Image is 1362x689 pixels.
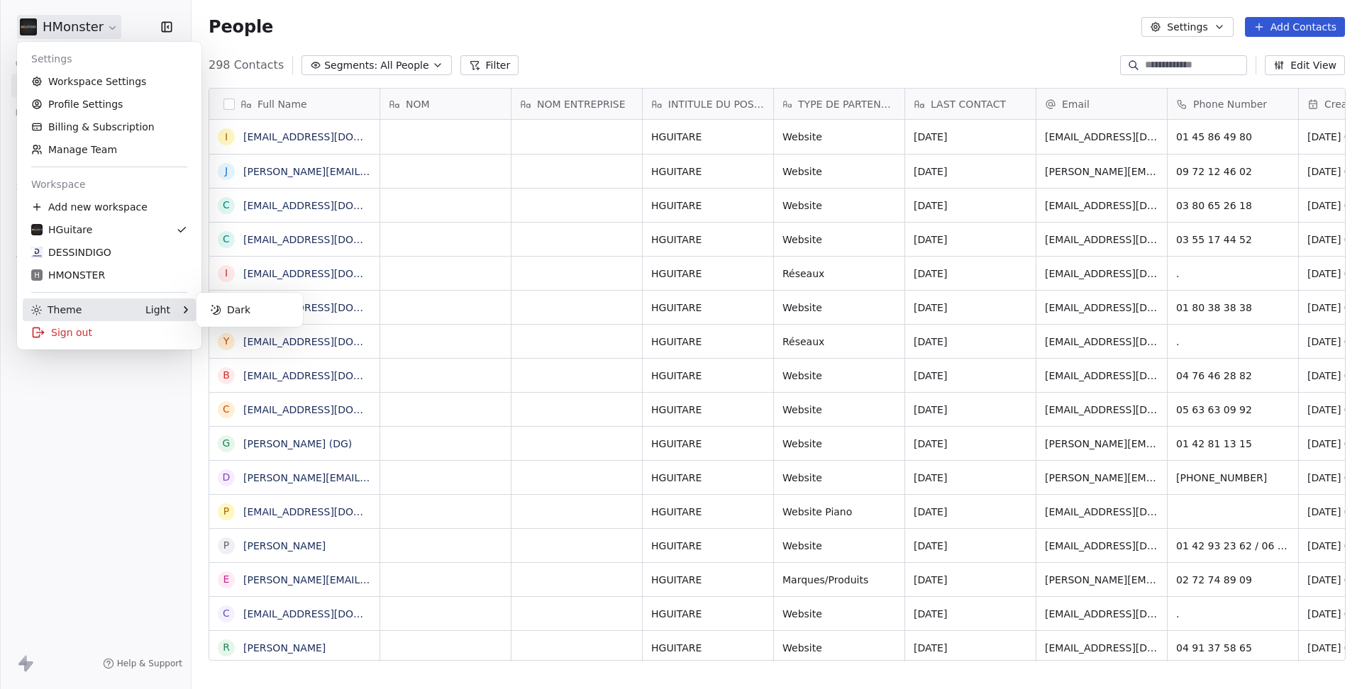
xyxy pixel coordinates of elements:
div: Light [145,303,170,317]
div: DESSINDIGO [31,245,111,259]
img: HG1.jpg [31,224,43,235]
div: Settings [23,47,196,70]
a: Workspace Settings [23,70,196,93]
img: DD.jpeg [31,247,43,258]
div: Add new workspace [23,196,196,218]
div: Workspace [23,173,196,196]
a: Billing & Subscription [23,116,196,138]
div: Sign out [23,321,196,344]
div: HMONSTER [31,268,105,282]
span: H [34,270,40,281]
div: Dark [202,298,297,321]
div: HGuitare [31,223,92,237]
div: Theme [31,303,82,317]
a: Manage Team [23,138,196,161]
a: Profile Settings [23,93,196,116]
